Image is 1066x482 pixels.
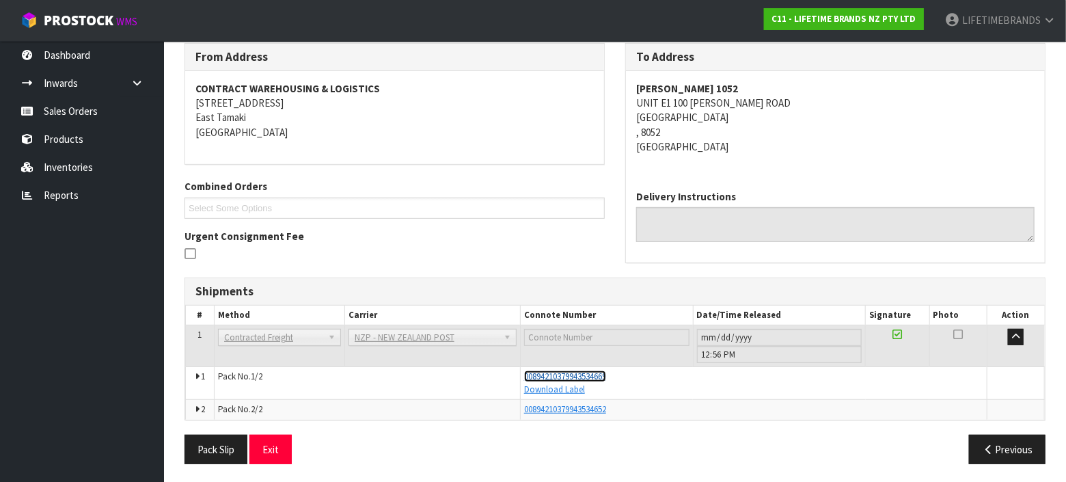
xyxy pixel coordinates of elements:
a: 00894210379943534652 [524,403,606,415]
th: Action [987,306,1044,325]
th: Date/Time Released [693,306,866,325]
address: UNIT E1 100 [PERSON_NAME] ROAD [GEOGRAPHIC_DATA] , 8052 [GEOGRAPHIC_DATA] [636,81,1035,155]
strong: C11 - LIFETIME BRANDS NZ PTY LTD [771,13,916,25]
small: WMS [116,15,137,28]
span: 2/2 [251,403,262,415]
h3: Shipments [195,285,1035,298]
span: ProStock [44,12,113,29]
a: Download Label [524,384,585,395]
span: Contracted Freight [224,330,323,346]
td: Pack No. [215,367,521,400]
address: [STREET_ADDRESS] East Tamaki [GEOGRAPHIC_DATA] [195,81,594,140]
span: LIFETIMEBRANDS [962,14,1041,27]
label: Combined Orders [184,179,267,193]
th: Method [215,306,345,325]
th: Carrier [344,306,520,325]
a: 00894210379943534669 [524,371,606,382]
span: NZP - NEW ZEALAND POST [355,330,498,346]
th: Connote Number [520,306,693,325]
input: Connote Number [524,329,689,346]
button: Pack Slip [184,435,247,464]
label: Urgent Consignment Fee [184,229,304,243]
label: Delivery Instructions [636,189,736,204]
img: cube-alt.png [20,12,38,29]
span: 1/2 [251,371,262,382]
h3: From Address [195,51,594,64]
th: Photo [929,306,987,325]
span: 1 [201,371,205,382]
button: Exit [249,435,292,464]
h3: To Address [636,51,1035,64]
button: Previous [969,435,1045,464]
strong: CONTRACT WAREHOUSING & LOGISTICS [195,82,380,95]
span: 2 [201,403,205,415]
span: Ship [184,33,1045,474]
td: Pack No. [215,400,521,420]
span: 1 [198,329,202,340]
th: # [186,306,215,325]
strong: [PERSON_NAME] 1052 [636,82,738,95]
th: Signature [866,306,929,325]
